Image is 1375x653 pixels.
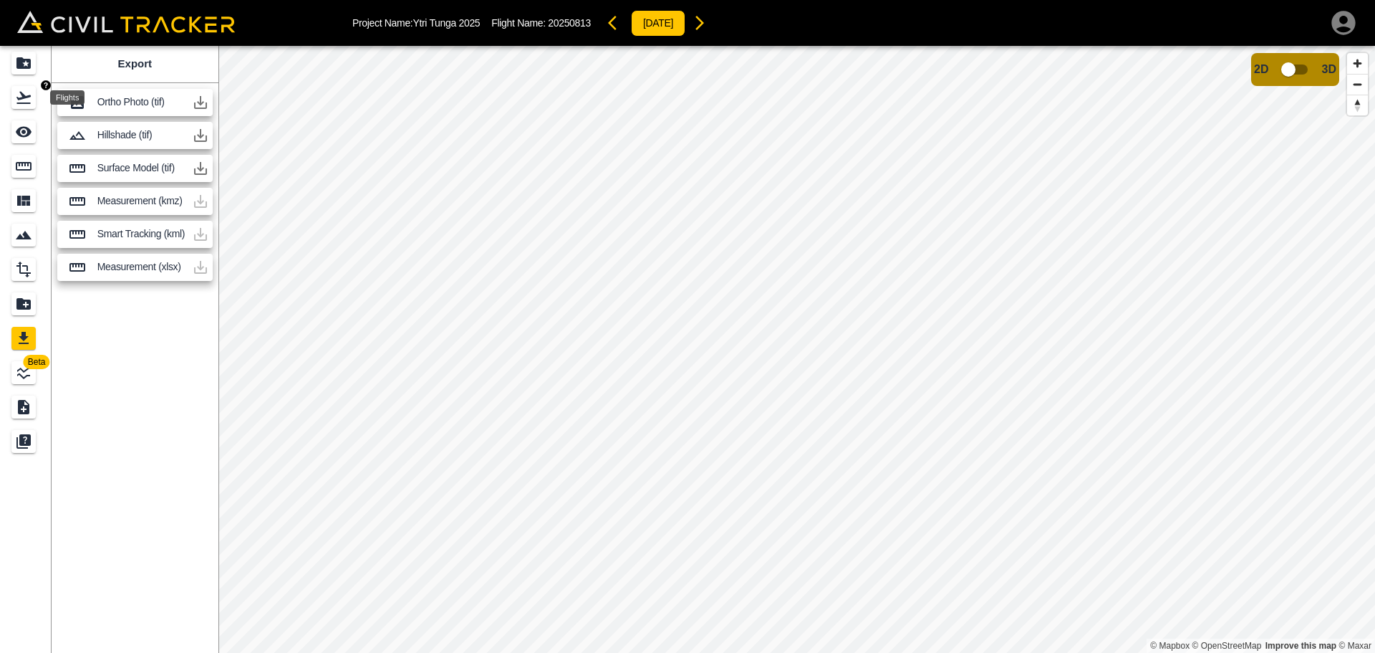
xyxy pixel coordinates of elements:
a: Mapbox [1150,641,1190,651]
button: Reset bearing to north [1347,95,1368,115]
span: 3D [1322,63,1336,76]
span: 20250813 [548,17,591,29]
span: 2D [1254,63,1268,76]
div: Flights [50,90,85,105]
button: [DATE] [631,10,685,37]
a: Map feedback [1265,641,1336,651]
button: Zoom out [1347,74,1368,95]
img: Civil Tracker [17,11,235,33]
button: Zoom in [1347,53,1368,74]
a: Maxar [1338,641,1371,651]
p: Flight Name: [491,17,591,29]
a: OpenStreetMap [1192,641,1262,651]
p: Project Name: Ytri Tunga 2025 [352,17,480,29]
canvas: Map [218,46,1375,653]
